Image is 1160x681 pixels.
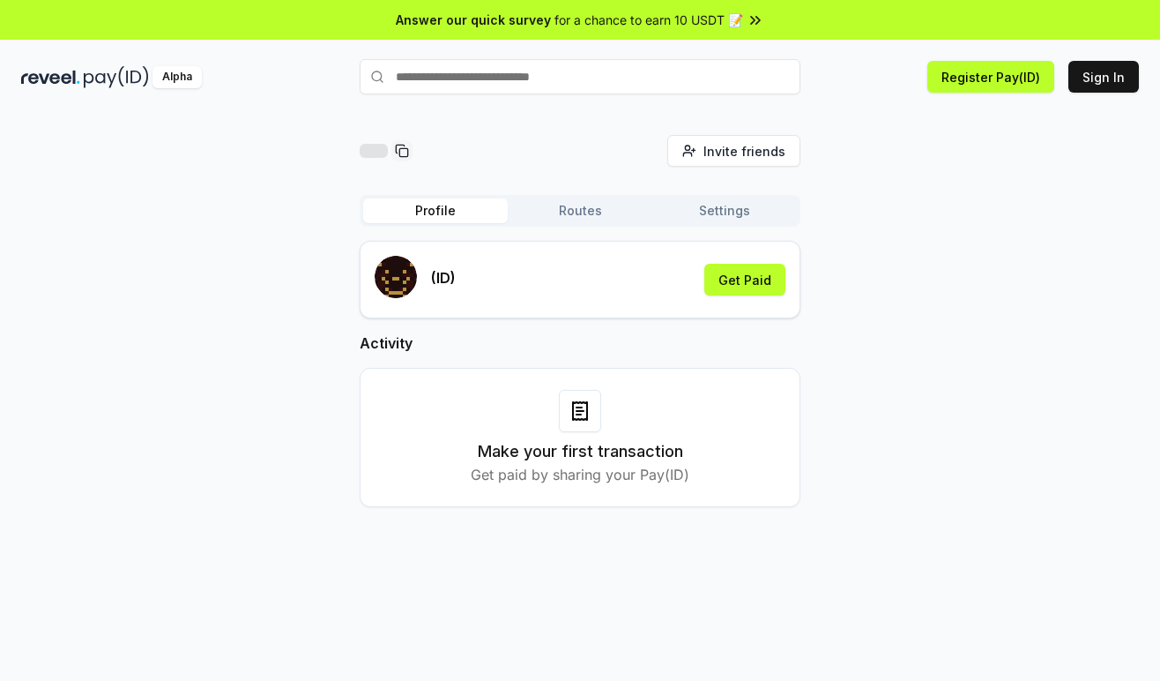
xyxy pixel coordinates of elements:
[667,135,800,167] button: Invite friends
[152,66,202,88] div: Alpha
[703,142,785,161] span: Invite friends
[478,439,683,464] h3: Make your first transaction
[508,198,652,223] button: Routes
[471,464,689,485] p: Get paid by sharing your Pay(ID)
[704,264,785,296] button: Get Paid
[363,198,508,223] button: Profile
[396,11,551,29] span: Answer our quick survey
[1068,61,1139,93] button: Sign In
[21,66,80,88] img: reveel_dark
[652,198,797,223] button: Settings
[431,267,456,288] p: (ID)
[84,66,149,88] img: pay_id
[360,333,800,354] h2: Activity
[927,61,1054,93] button: Register Pay(ID)
[554,11,743,29] span: for a chance to earn 10 USDT 📝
